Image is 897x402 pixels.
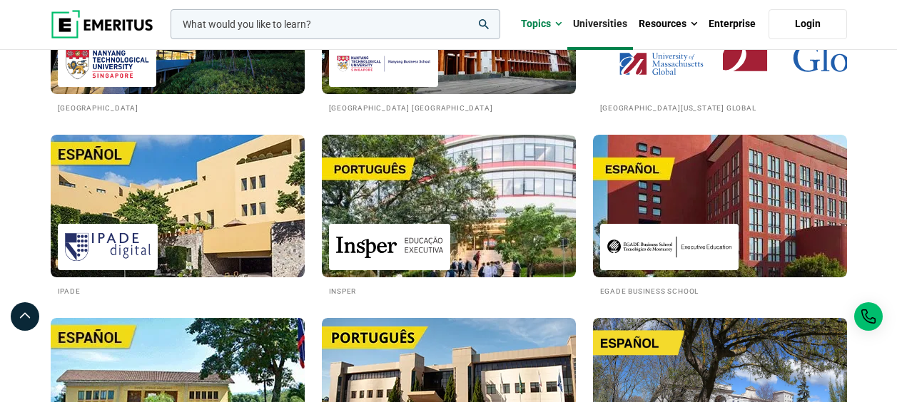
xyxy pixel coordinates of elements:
img: IPADE [65,231,151,263]
img: Nanyang Technological University Nanyang Business School [336,48,431,80]
h2: [GEOGRAPHIC_DATA][US_STATE] Global [600,101,840,113]
h2: IPADE [58,284,298,297]
img: Insper [336,231,443,263]
a: Universities We Work With Insper Insper [322,135,576,297]
a: Universities We Work With IPADE IPADE [51,135,305,297]
img: Universities We Work With [51,135,305,277]
img: Universities We Work With [593,135,847,277]
h2: Insper [329,284,569,297]
img: Nanyang Technological University [65,48,150,80]
h2: EGADE Business School [600,284,840,297]
h2: [GEOGRAPHIC_DATA] [58,101,298,113]
input: woocommerce-product-search-field-0 [171,9,500,39]
h2: [GEOGRAPHIC_DATA] [GEOGRAPHIC_DATA] [329,101,569,113]
img: EGADE Business School [607,231,731,263]
a: Universities We Work With EGADE Business School EGADE Business School [593,135,847,297]
img: Universities We Work With [322,135,576,277]
a: Login [769,9,847,39]
img: University of Massachusetts Global [607,48,716,80]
